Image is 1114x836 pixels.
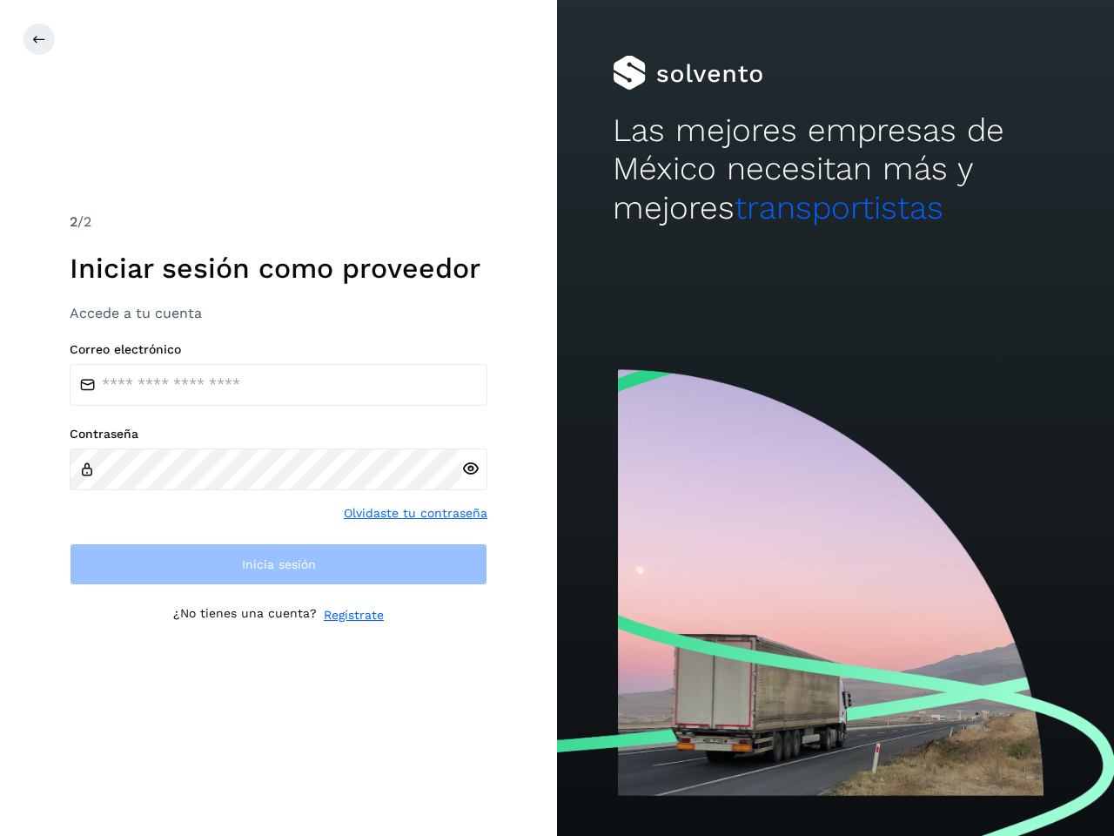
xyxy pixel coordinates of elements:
p: ¿No tienes una cuenta? [173,606,317,624]
div: /2 [70,212,487,233]
h2: Las mejores empresas de México necesitan más y mejores [613,111,1058,227]
h1: Iniciar sesión como proveedor [70,252,487,285]
h3: Accede a tu cuenta [70,305,487,321]
span: transportistas [735,189,943,226]
label: Contraseña [70,427,487,442]
label: Correo electrónico [70,342,487,357]
span: 2 [70,213,77,230]
a: Regístrate [324,606,384,624]
span: Inicia sesión [242,558,316,570]
a: Olvidaste tu contraseña [344,504,487,522]
button: Inicia sesión [70,543,487,585]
